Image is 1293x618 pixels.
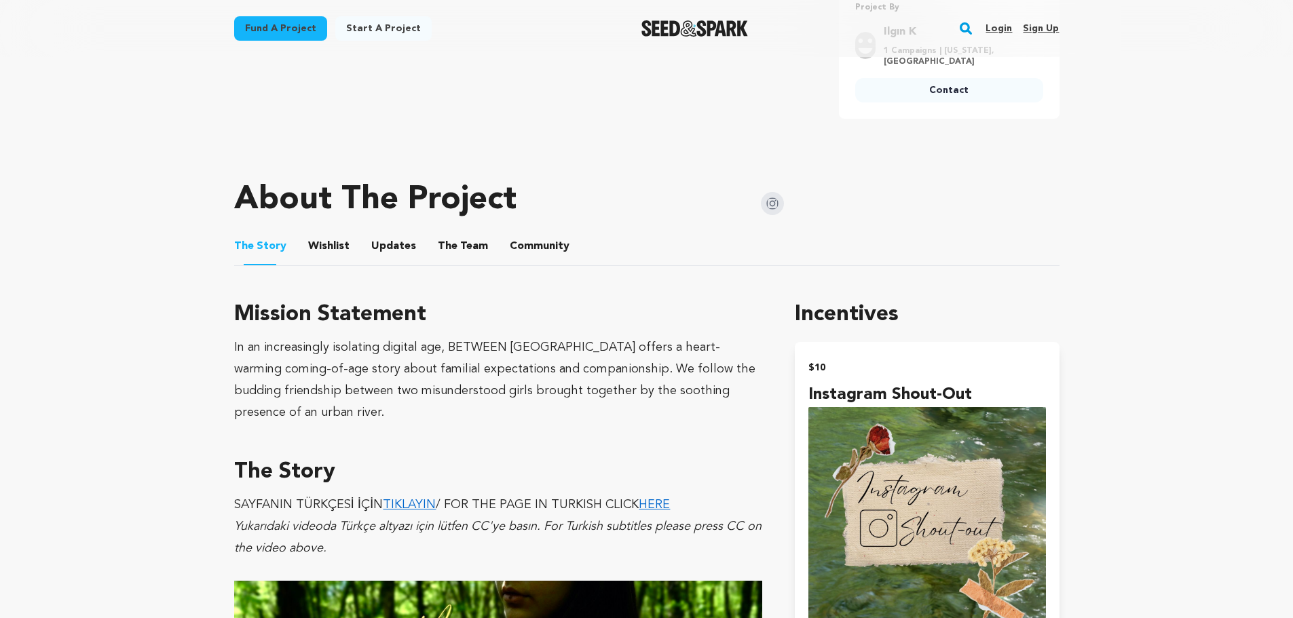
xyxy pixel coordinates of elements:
img: Seed&Spark Instagram Icon [761,192,784,215]
span: SAYFANIN TÜRKÇESİ İÇİN [234,499,383,511]
h1: Incentives [795,298,1059,331]
a: Contact [855,78,1043,102]
h3: Mission Statement [234,298,763,331]
h1: About The Project [234,184,517,216]
div: In an increasingly isolating digital age, BETWEEN [GEOGRAPHIC_DATA] offers a heart-warming coming... [234,336,763,423]
span: The [438,238,457,254]
a: HERE [639,499,670,511]
span: Wishlist [308,238,350,254]
span: The [234,238,254,254]
a: Seed&Spark Homepage [641,20,748,37]
h3: The Story [234,456,763,488]
a: Start a project [335,16,432,41]
span: / FOR THE PAGE IN TURKISH CLICK [436,499,639,511]
h4: Instagram Shout-out [808,383,1045,407]
a: TIKLAYIN [383,499,436,511]
span: Updates [371,238,416,254]
span: Team [438,238,488,254]
span: Story [234,238,286,254]
a: Fund a project [234,16,327,41]
a: Sign up [1023,18,1059,39]
em: Yukarıdaki videoda Türkçe altyazı için lütfen CC'ye basın. For Turkish subtitles please press CC ... [234,520,762,554]
a: Login [986,18,1012,39]
img: Seed&Spark Logo Dark Mode [641,20,748,37]
h2: $10 [808,358,1045,377]
span: Community [510,238,569,254]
